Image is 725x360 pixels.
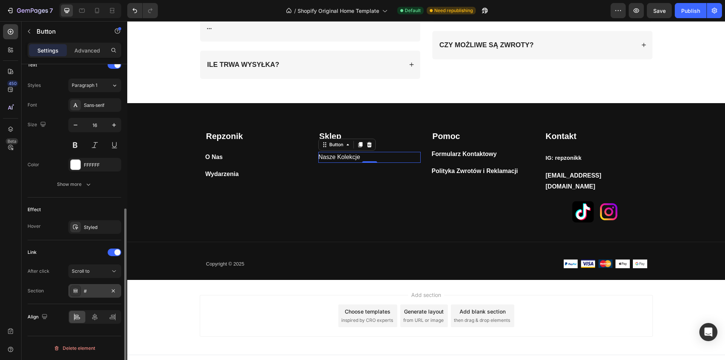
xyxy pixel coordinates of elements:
div: Choose templates [217,286,263,294]
p: Settings [37,46,59,54]
div: Effect [28,206,41,213]
p: Kontakt [418,110,519,121]
a: Rich Text Editor. Editing area: main [191,131,233,142]
div: Sans-serif [84,102,119,109]
a: Formularz Kontaktowy [304,128,369,139]
button: Scroll to [68,264,121,278]
div: After click [28,268,49,275]
div: Beta [6,138,18,144]
p: Advanced [74,46,100,54]
strong: IG: repzonikk [418,133,454,140]
button: Publish [675,3,706,18]
span: Paragraph 1 [72,82,97,89]
strong: Polityka Zwrotów i Reklamacji [304,147,391,153]
div: # [84,288,106,295]
p: Nasze Kolekcje [191,131,233,142]
p: Button [37,27,101,36]
a: Polityka Zwrotów i Reklamacji [304,145,391,156]
span: Default [405,7,421,14]
div: Font [28,102,37,108]
span: Save [653,8,666,14]
div: Button [201,120,217,127]
img: Alt Image [443,178,469,204]
span: / [294,7,296,15]
div: Generate layout [277,286,316,294]
span: Scroll to [72,268,89,274]
a: Image Title [443,178,469,204]
div: Section [28,287,44,294]
div: Undo/Redo [127,3,158,18]
span: Need republishing [434,7,473,14]
img: Alt Image [506,238,520,247]
img: Alt Image [469,178,494,204]
button: 7 [3,3,56,18]
button: Delete element [28,342,121,354]
a: Image Title [469,178,494,204]
div: Align [28,312,49,322]
button: Paragraph 1 [68,79,121,92]
div: Open Intercom Messenger [699,323,717,341]
div: Show more [57,181,92,188]
strong: Pomoc [305,110,333,120]
button: Save [647,3,672,18]
div: Delete element [54,344,95,353]
img: Alt Image [471,238,485,247]
div: 450 [7,80,18,87]
div: Styled [84,224,119,231]
iframe: Design area [127,21,725,360]
p: Copyright © 2025 [79,239,293,247]
div: FFFFFF [84,162,119,168]
span: inspired by CRO experts [214,296,266,303]
img: Alt Image [488,238,503,247]
div: Text [28,62,37,68]
div: Add blank section [332,286,378,294]
div: Size [28,120,48,130]
span: then drag & drop elements [327,296,383,303]
div: Publish [681,7,700,15]
strong: Formularz Kontaktowy [304,130,369,136]
div: Hover [28,223,41,230]
strong: [EMAIL_ADDRESS][DOMAIN_NAME] [418,151,474,168]
img: Alt Image [436,238,450,247]
div: Color [28,161,39,168]
p: Sklep [192,110,293,121]
span: from URL or image [276,296,316,303]
img: Alt Image [454,238,468,247]
span: Shopify Original Home Template [298,7,379,15]
div: Link [28,249,37,256]
span: Add section [281,270,317,278]
button: Show more [28,178,121,191]
div: Styles [28,82,41,89]
p: 7 [49,6,53,15]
